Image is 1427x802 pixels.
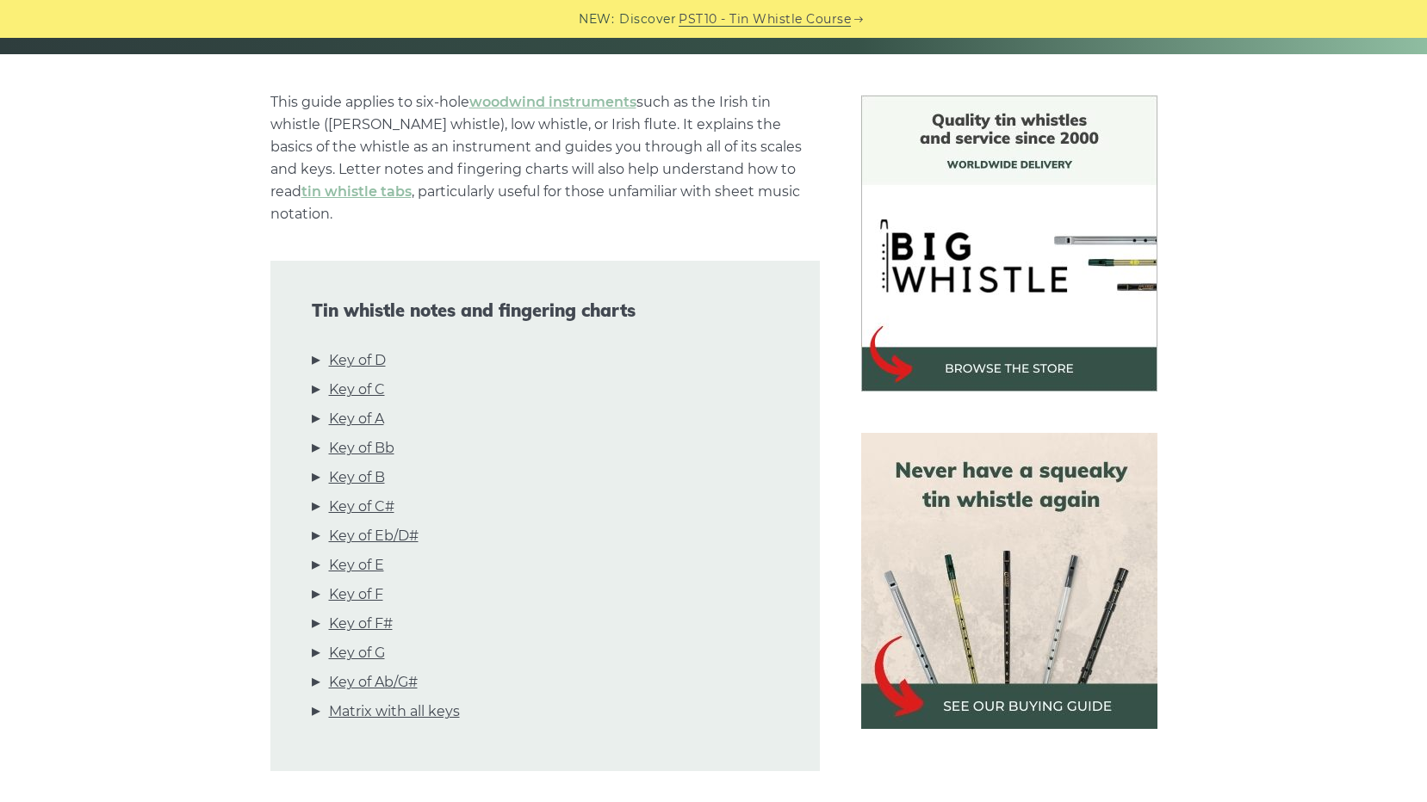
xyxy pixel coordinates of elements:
a: Matrix with all keys [329,700,460,723]
a: Key of F [329,583,383,606]
a: Key of C [329,379,385,401]
a: Key of D [329,349,386,372]
a: tin whistle tabs [301,183,412,200]
img: BigWhistle Tin Whistle Store [861,96,1157,392]
a: Key of C# [329,496,394,518]
a: Key of Ab/G# [329,671,418,694]
a: Key of G [329,642,385,664]
span: Tin whistle notes and fingering charts [312,300,779,321]
span: NEW: [579,9,614,29]
a: woodwind instruments [469,94,636,110]
span: Discover [619,9,676,29]
a: Key of F# [329,613,393,635]
p: This guide applies to six-hole such as the Irish tin whistle ([PERSON_NAME] whistle), low whistle... [270,91,820,225]
a: Key of B [329,466,385,489]
a: Key of Bb [329,437,394,460]
a: Key of E [329,554,384,577]
a: Key of Eb/D# [329,525,419,547]
a: PST10 - Tin Whistle Course [679,9,851,29]
img: tin whistle buying guide [861,433,1157,729]
a: Key of A [329,408,384,430]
